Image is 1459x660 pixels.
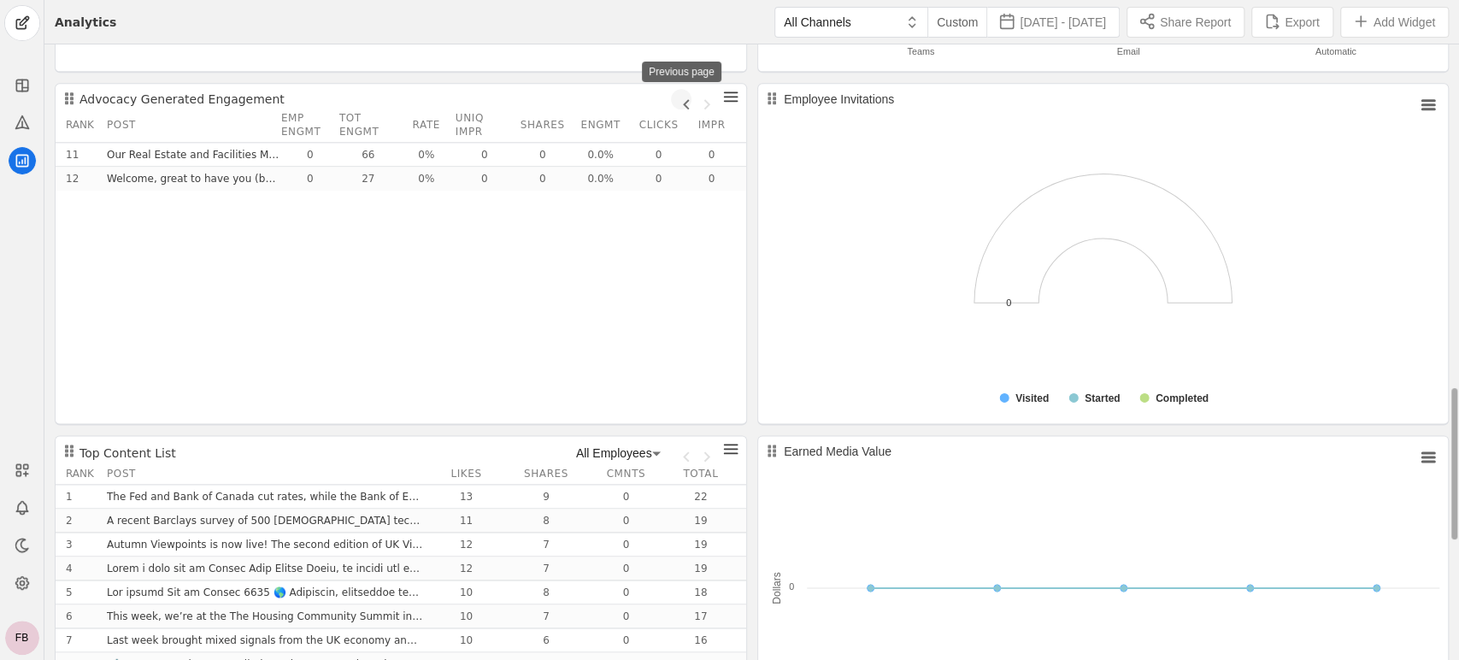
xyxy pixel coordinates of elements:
[456,108,514,142] div: Unique Impressions
[1315,46,1356,56] text: Automatic
[1160,14,1231,31] span: Share Report
[107,173,340,185] a: Welcome, great to have you (back) on board!
[5,621,39,655] button: FB
[506,463,585,484] div: Shares
[1374,14,1435,31] span: Add Widget
[56,108,107,142] div: Post Rank
[770,572,782,604] text: Dollars
[1006,298,1011,308] text: 0
[784,15,851,29] span: All Channels
[1155,392,1208,404] text: Completed
[722,87,739,108] app-icon-button: Chart context menu
[722,439,739,463] app-icon-button: Chart context menu
[666,463,745,484] div: Total Engagements
[576,446,652,460] span: All Employees
[1340,7,1449,38] button: Add Widget
[788,581,793,592] text: 0
[758,84,1448,423] svg: Employee Invitations
[907,46,934,56] text: Teams
[107,108,281,142] div: Post Caption
[572,108,630,142] div: LinkedIn Engagement Rate
[281,108,339,142] div: Employee Engagement
[630,108,688,142] div: Clicks
[79,445,176,462] div: Top Content List
[671,89,691,109] button: Previous page
[1085,392,1120,404] text: Started
[397,108,456,142] div: Employee to Total Engagement Rate
[586,463,666,484] div: Comments
[56,463,107,484] div: Post Rank
[107,463,427,484] div: Post Caption
[1116,46,1139,56] text: Email
[987,7,1120,38] button: [DATE] - [DATE]
[1285,14,1319,31] span: Export
[514,108,572,142] div: Shares
[937,14,978,31] span: Custom
[784,445,891,458] text: Earned Media Value
[642,62,721,82] div: Previous page
[688,108,746,142] div: Impressions
[784,92,894,106] text: Employee Invitations
[1127,7,1244,38] button: Share Report
[1020,14,1106,31] span: [DATE] - [DATE]
[339,108,397,142] div: Total Engagement
[427,463,506,484] div: Likes
[928,7,987,38] button: Custom
[55,14,116,31] div: Analytics
[79,91,285,108] div: Advocacy Generated Engagement
[1251,7,1333,38] button: Export
[1015,392,1049,404] text: Visited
